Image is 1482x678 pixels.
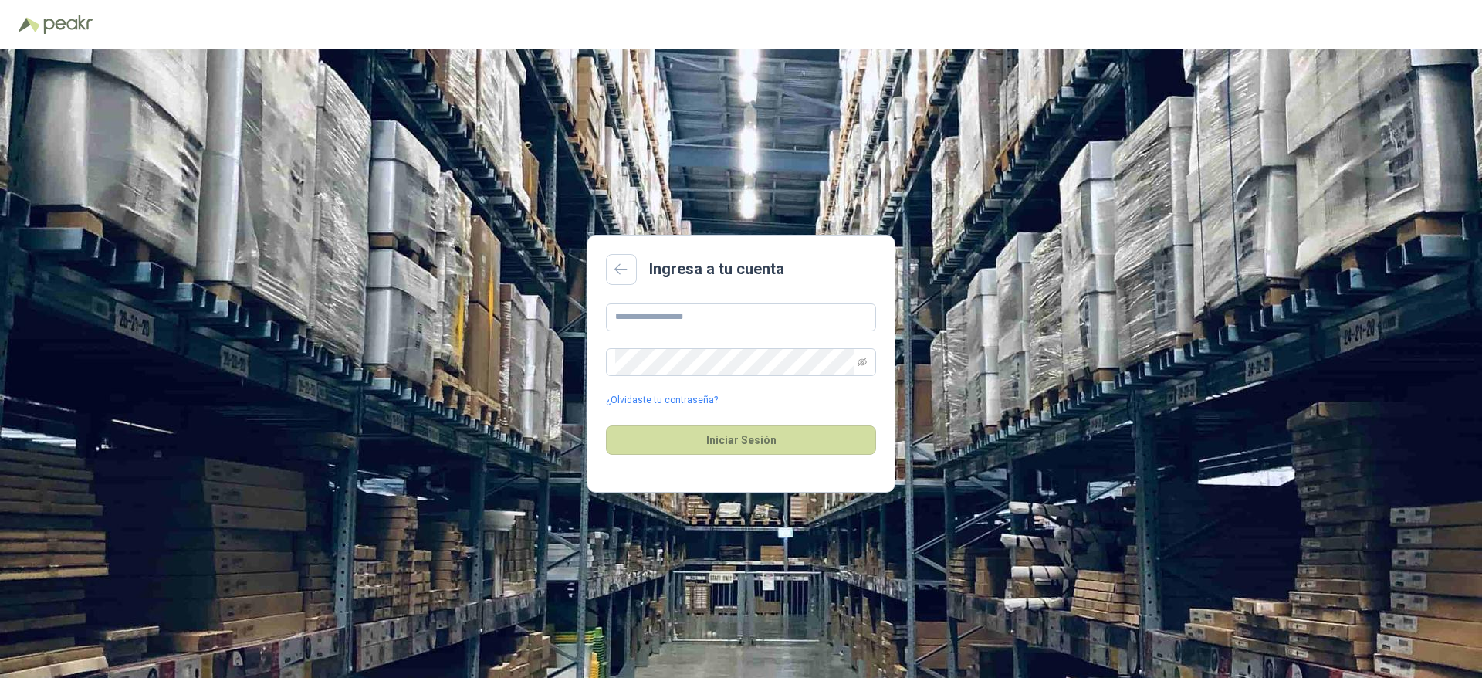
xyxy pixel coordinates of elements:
img: Peakr [43,15,93,34]
a: ¿Olvidaste tu contraseña? [606,393,718,408]
h2: Ingresa a tu cuenta [649,257,784,281]
img: Logo [19,17,40,32]
button: Iniciar Sesión [606,425,876,455]
span: eye-invisible [858,358,867,367]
